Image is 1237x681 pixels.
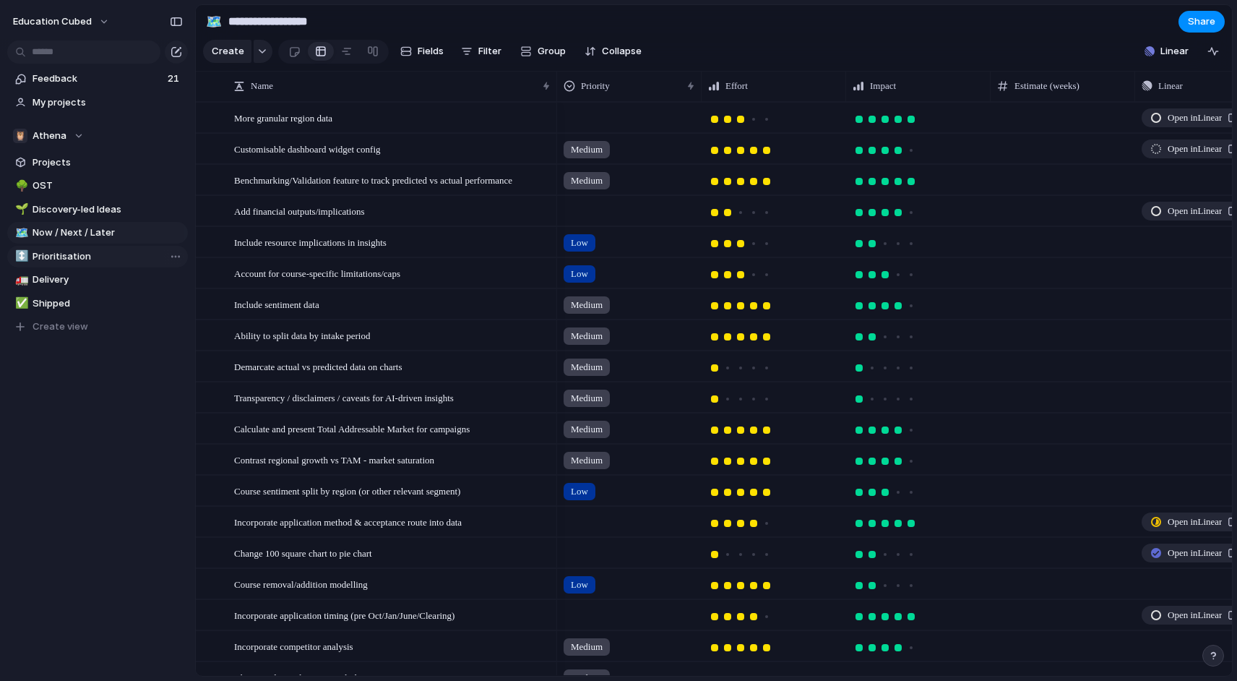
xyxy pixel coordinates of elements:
span: OST [33,179,183,193]
span: Medium [571,453,603,468]
a: ✅Shipped [7,293,188,314]
a: Projects [7,152,188,174]
span: Low [571,236,588,250]
span: Create [212,44,244,59]
span: Estimate (weeks) [1014,79,1079,93]
span: Contrast regional growth vs TAM - market saturation [234,451,434,468]
span: 21 [168,72,182,86]
span: Education Cubed [13,14,92,29]
span: Medium [571,329,603,343]
span: Include resource implications in insights [234,234,387,250]
span: Course removal/addition modelling [234,575,368,592]
button: Filter [455,40,507,63]
a: 🚛Delivery [7,269,188,291]
a: ↕️Prioritisation [7,246,188,267]
span: Open in Linear [1168,142,1222,156]
span: Incorporate application timing (pre Oct/Jan/June/Clearing) [234,607,454,623]
span: Shipped [33,296,183,311]
span: Incorporate competitor analysis [234,638,353,654]
div: 🗺️ [206,12,222,31]
span: Delivery [33,273,183,287]
button: Fields [395,40,449,63]
button: 🌳 [13,179,27,193]
span: Share [1188,14,1215,29]
span: Feedback [33,72,163,86]
button: 🚛 [13,273,27,287]
span: Effort [725,79,748,93]
a: 🗺️Now / Next / Later [7,222,188,244]
span: Open in Linear [1168,204,1222,218]
span: Low [571,484,588,499]
span: More granular region data [234,109,332,126]
button: 🌱 [13,202,27,217]
div: 🌳 [15,178,25,194]
span: Impact [870,79,896,93]
span: Demarcate actual vs predicted data on charts [234,358,402,374]
span: Low [571,267,588,281]
button: Linear [1139,40,1194,62]
div: ✅ [15,295,25,312]
span: Open in Linear [1168,608,1222,622]
span: Open in Linear [1168,515,1222,529]
span: Athena [33,129,66,143]
span: Change 100 square chart to pie chart [234,544,372,561]
span: Collapse [602,44,642,59]
span: Medium [571,298,603,312]
a: My projects [7,92,188,113]
div: 🌱 [15,201,25,218]
span: Calculate and present Total Addressable Market for campaigns [234,420,470,437]
span: My projects [33,95,183,110]
span: Benchmarking/Validation feature to track predicted vs actual performance [234,171,512,188]
span: Incorporate application method & acceptance route into data [234,513,462,530]
div: 🚛 [15,272,25,288]
span: Prioritisation [33,249,183,264]
span: Fields [418,44,444,59]
div: 🌳OST [7,175,188,197]
span: Medium [571,142,603,157]
span: Medium [571,422,603,437]
span: Projects [33,155,183,170]
span: Linear [1158,79,1183,93]
button: Education Cubed [7,10,117,33]
span: Add financial outputs/implications [234,202,365,219]
span: Medium [571,174,603,188]
a: Feedback21 [7,68,188,90]
span: Open in Linear [1168,546,1222,560]
span: Low [571,578,588,592]
span: Name [251,79,273,93]
span: Ability to split data by intake period [234,327,370,343]
span: Priority [581,79,610,93]
span: Filter [478,44,501,59]
a: 🌱Discovery-led Ideas [7,199,188,220]
span: Create view [33,320,88,334]
button: 🗺️ [13,226,27,240]
button: 🦉Athena [7,125,188,147]
span: Discovery-led Ideas [33,202,183,217]
span: Course sentiment split by region (or other relevant segment) [234,482,460,499]
button: 🗺️ [202,10,225,33]
button: Collapse [579,40,647,63]
span: Medium [571,391,603,406]
span: Transparency / disclaimers / caveats for AI-driven insights [234,389,454,406]
span: Open in Linear [1168,111,1222,125]
button: Share [1178,11,1225,33]
span: Account for course-specific limitations/caps [234,265,400,281]
button: Create [203,40,251,63]
div: 🗺️ [15,225,25,241]
button: Group [513,40,573,63]
span: Now / Next / Later [33,226,183,240]
span: Medium [571,640,603,654]
button: ↕️ [13,249,27,264]
div: ↕️ [15,248,25,265]
span: Linear [1160,44,1189,59]
span: Include sentiment data [234,296,319,312]
button: ✅ [13,296,27,311]
span: Medium [571,360,603,374]
button: Create view [7,316,188,338]
span: Group [538,44,566,59]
